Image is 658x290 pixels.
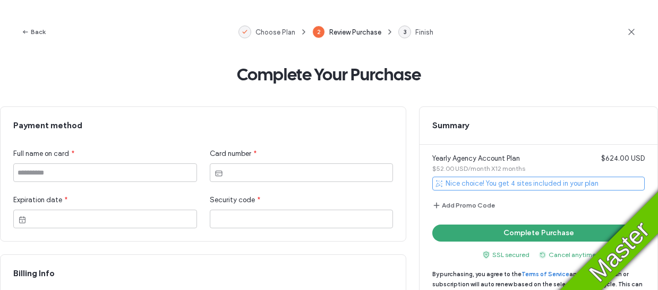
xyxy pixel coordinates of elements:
span: Billing Info [13,268,393,279]
span: Payment method [13,120,393,131]
span: Card number [210,148,251,159]
span: $624.00 USD [601,153,645,164]
span: Yearly Agency Account Plan [432,153,588,164]
button: Back [21,26,46,38]
a: Terms of Service [522,270,569,278]
span: Security code [210,195,255,205]
span: Cancel anytime [538,250,596,260]
span: Expiration date [13,195,62,205]
button: Add Promo Code [432,199,495,212]
span: Summary [420,120,657,131]
iframe: Secure expiration date input frame [31,215,192,224]
button: Complete Purchase [432,225,645,242]
span: Nice choice! You get 4 sites included in your plan [432,177,645,190]
iframe: Secure card number input frame [227,169,389,178]
span: Full name on card [13,148,69,159]
iframe: Secure CVC input frame [215,215,389,224]
span: Choose Plan [255,28,295,36]
span: $52.00 USD/month X12 months [432,164,578,173]
span: Complete Your Purchase [237,64,421,85]
span: SSL secured [482,250,529,260]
